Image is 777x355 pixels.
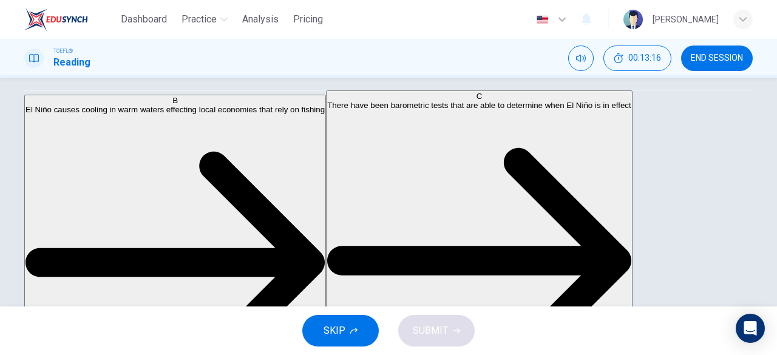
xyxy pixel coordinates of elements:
span: El Niño causes cooling in warm waters effecting local economies that rely on fishing [25,105,325,114]
div: Open Intercom Messenger [736,314,765,343]
button: END SESSION [681,46,753,71]
a: EduSynch logo [24,7,116,32]
span: Practice [182,12,217,27]
div: B [25,96,325,105]
div: [PERSON_NAME] [653,12,719,27]
div: Mute [568,46,594,71]
h1: Reading [53,55,90,70]
span: TOEFL® [53,47,73,55]
span: Dashboard [121,12,167,27]
img: Profile picture [623,10,643,29]
img: EduSynch logo [24,7,88,32]
span: 00:13:16 [628,53,661,63]
span: END SESSION [691,53,743,63]
img: en [535,15,550,24]
button: 00:13:16 [603,46,671,71]
button: Analysis [237,8,283,30]
button: Pricing [288,8,328,30]
div: C [327,92,631,101]
button: Practice [177,8,232,30]
button: Dashboard [116,8,172,30]
span: There have been barometric tests that are able to determine when El Niño is in effect [327,101,631,110]
span: SKIP [324,322,345,339]
span: Analysis [242,12,279,27]
button: SKIP [302,315,379,347]
span: Pricing [293,12,323,27]
div: Hide [603,46,671,71]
